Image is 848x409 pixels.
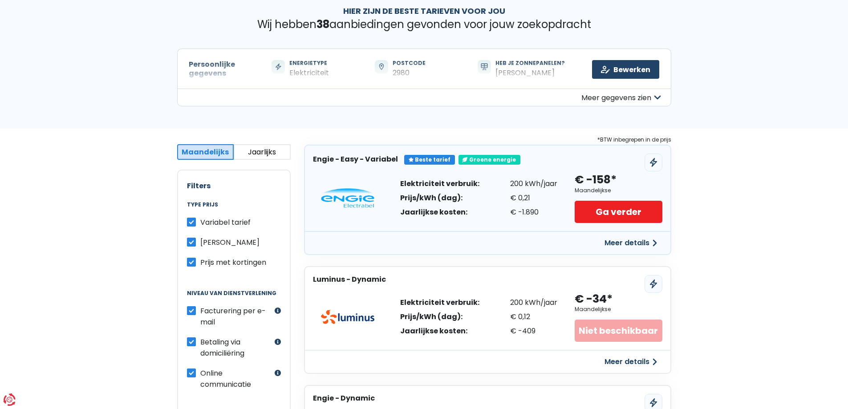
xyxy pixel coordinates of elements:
div: Jaarlijkse kosten: [400,209,479,216]
legend: Niveau van dienstverlening [187,290,281,305]
h2: Filters [187,182,281,190]
label: Facturering per e-mail [200,305,272,328]
a: Bewerken [592,60,659,79]
h3: Engie - Easy - Variabel [313,155,398,163]
div: Jaarlijkse kosten: [400,328,479,335]
div: Maandelijkse [575,187,611,194]
button: Meer details [599,354,662,370]
div: 200 kWh/jaar [510,180,557,187]
div: Groene energie [458,155,520,165]
h3: Luminus - Dynamic [313,275,386,283]
button: Maandelijks [177,144,234,160]
div: Niet beschikbaar [575,320,662,342]
div: € -158* [575,173,617,187]
span: Variabel tarief [200,217,251,227]
span: [PERSON_NAME] [200,237,260,247]
div: 200 kWh/jaar [510,299,557,306]
p: Wij hebben aanbiedingen gevonden voor jouw zoekopdracht [177,18,671,31]
label: Betaling via domiciliëring [200,336,272,359]
img: Engie [321,188,374,208]
span: 38 [316,17,329,32]
h1: Hier zijn de beste tarieven voor jou [177,6,671,16]
div: Beste tarief [404,155,455,165]
button: Meer gegevens zien [177,89,671,106]
div: € 0,21 [510,194,557,202]
div: € 0,12 [510,313,557,320]
img: Luminus [321,310,374,324]
div: Elektriciteit verbruik: [400,299,479,306]
span: Prijs met kortingen [200,257,266,267]
legend: Type prijs [187,202,281,217]
div: Prijs/kWh (dag): [400,194,479,202]
div: € -1.890 [510,209,557,216]
div: Maandelijkse [575,306,611,312]
div: € -34* [575,292,613,307]
div: Elektriciteit verbruik: [400,180,479,187]
a: Ga verder [575,201,662,223]
div: Prijs/kWh (dag): [400,313,479,320]
label: Online communicatie [200,368,272,390]
h3: Engie - Dynamic [313,394,375,402]
div: *BTW inbegrepen in de prijs [304,135,671,145]
button: Jaarlijks [234,144,291,160]
div: € -409 [510,328,557,335]
button: Meer details [599,235,662,251]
